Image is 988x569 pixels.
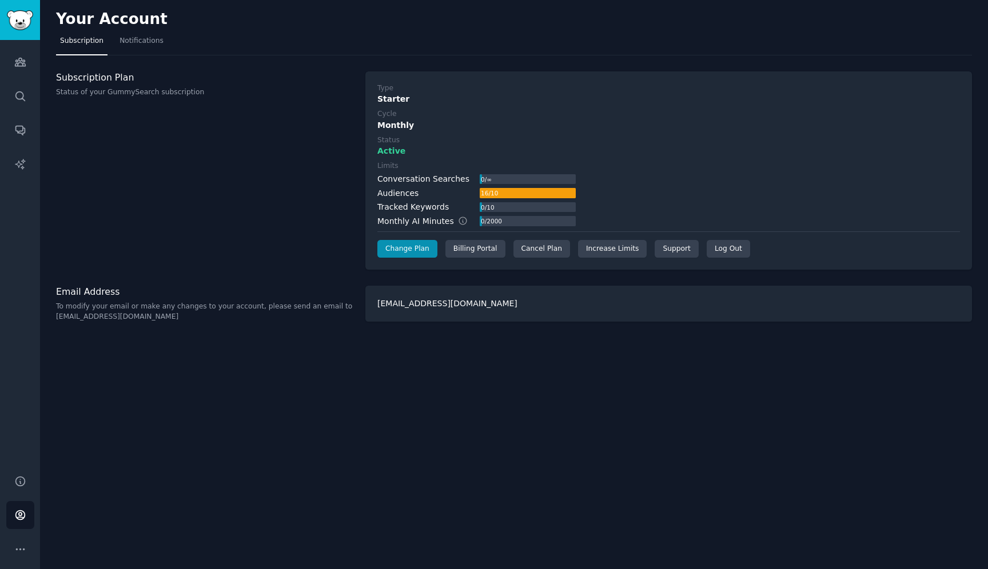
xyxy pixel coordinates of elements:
[56,286,353,298] h3: Email Address
[480,188,499,198] div: 16 / 10
[119,36,164,46] span: Notifications
[56,302,353,322] p: To modify your email or make any changes to your account, please send an email to [EMAIL_ADDRESS]...
[56,32,107,55] a: Subscription
[56,10,168,29] h2: Your Account
[60,36,103,46] span: Subscription
[655,240,698,258] a: Support
[445,240,505,258] div: Billing Portal
[377,93,960,105] div: Starter
[377,173,469,185] div: Conversation Searches
[377,109,396,119] div: Cycle
[377,161,399,171] div: Limits
[377,187,419,199] div: Audiences
[377,215,480,227] div: Monthly AI Minutes
[377,240,437,258] a: Change Plan
[365,286,972,322] div: [EMAIL_ADDRESS][DOMAIN_NAME]
[377,201,449,213] div: Tracked Keywords
[56,71,353,83] h3: Subscription Plan
[377,145,405,157] span: Active
[7,10,33,30] img: GummySearch logo
[480,216,503,226] div: 0 / 2000
[56,87,353,98] p: Status of your GummySearch subscription
[377,119,960,131] div: Monthly
[578,240,647,258] a: Increase Limits
[377,135,400,146] div: Status
[480,174,492,185] div: 0 / ∞
[480,202,495,213] div: 0 / 10
[377,83,393,94] div: Type
[707,240,750,258] div: Log Out
[115,32,168,55] a: Notifications
[513,240,570,258] div: Cancel Plan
